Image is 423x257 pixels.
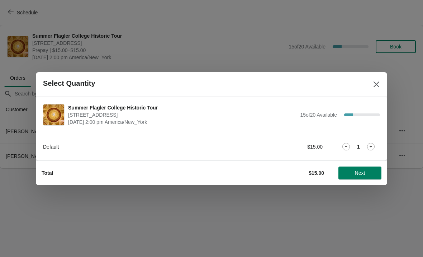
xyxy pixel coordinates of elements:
[256,143,323,150] div: $15.00
[309,170,324,176] strong: $15.00
[43,79,95,88] h2: Select Quantity
[42,170,53,176] strong: Total
[355,170,365,176] span: Next
[68,111,296,118] span: [STREET_ADDRESS]
[68,104,296,111] span: Summer Flagler College Historic Tour
[43,143,242,150] div: Default
[370,78,383,91] button: Close
[300,112,337,118] span: 15 of 20 Available
[43,104,64,125] img: Summer Flagler College Historic Tour | 74 King Street, St. Augustine, FL, USA | August 13 | 2:00 ...
[338,167,381,179] button: Next
[357,143,360,150] strong: 1
[68,118,296,126] span: [DATE] 2:00 pm America/New_York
